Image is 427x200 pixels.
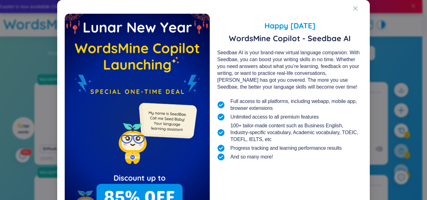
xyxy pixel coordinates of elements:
[230,122,362,143] span: 100+ tailor-made content such as Business English, Industry-specific vocabulary, Academic vocabul...
[230,114,319,120] span: Unlimited access to all premium features
[136,90,198,152] img: minionSeedbaeMessage.35ffe99e.png
[217,49,362,90] div: Seedbae AI is your brand-new virtual language companion. With Seedbae, you can boost your writing...
[217,20,362,31] span: Happy [DATE]
[230,98,362,112] span: Full access to all platforms, including webapp, mobile app, browser extensions
[230,154,273,160] span: And so many more!
[230,145,342,152] span: Progress tracking and learning performance results
[217,34,362,43] span: WordsMine Copilot - Seedbae AI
